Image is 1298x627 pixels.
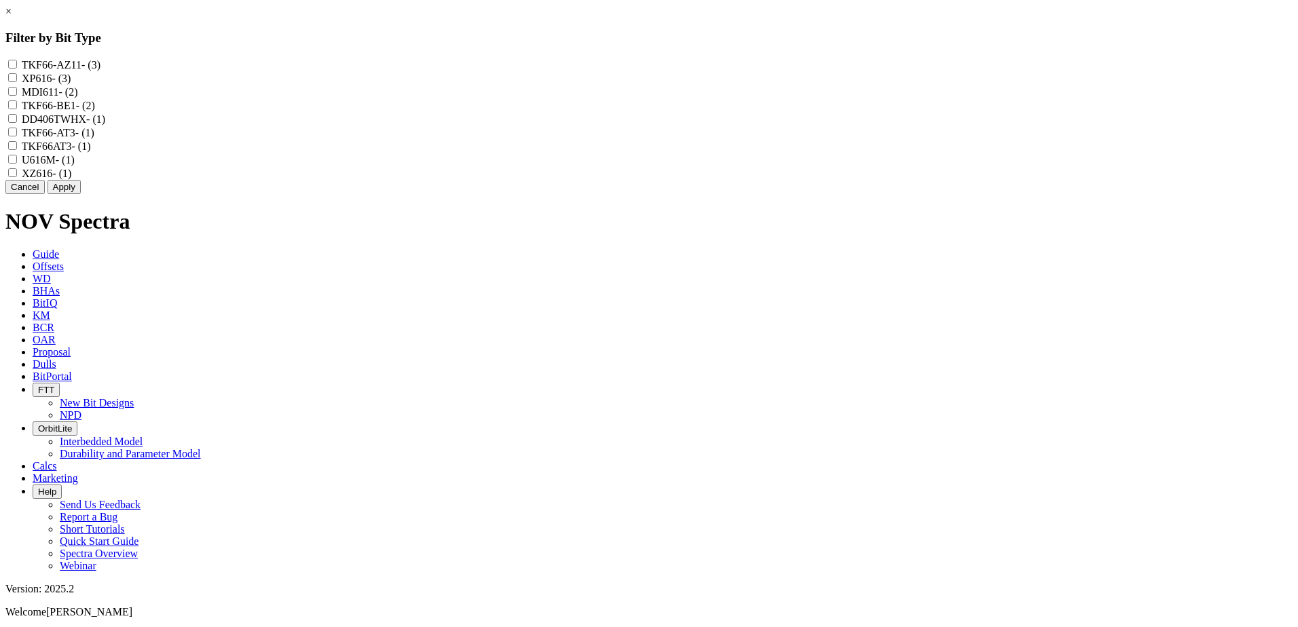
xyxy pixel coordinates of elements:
[76,100,95,111] span: - (2)
[33,248,59,260] span: Guide
[22,113,105,125] label: DD406TWHX
[33,273,51,284] span: WD
[22,100,95,111] label: TKF66-BE1
[60,499,141,510] a: Send Us Feedback
[86,113,105,125] span: - (1)
[33,370,72,382] span: BitPortal
[33,297,57,309] span: BitIQ
[22,168,71,179] label: XZ616
[52,73,71,84] span: - (3)
[33,358,56,370] span: Dulls
[33,460,57,472] span: Calcs
[5,209,1293,234] h1: NOV Spectra
[48,180,81,194] button: Apply
[60,448,201,459] a: Durability and Parameter Model
[60,409,81,421] a: NPD
[60,436,143,447] a: Interbedded Model
[5,583,1293,595] div: Version: 2025.2
[72,140,91,152] span: - (1)
[38,487,56,497] span: Help
[60,511,117,522] a: Report a Bug
[22,73,71,84] label: XP616
[75,127,94,138] span: - (1)
[59,86,78,98] span: - (2)
[60,397,134,408] a: New Bit Designs
[22,127,94,138] label: TKF66-AT3
[33,334,56,345] span: OAR
[60,548,138,559] a: Spectra Overview
[38,423,72,434] span: OrbitLite
[60,560,96,571] a: Webinar
[5,180,45,194] button: Cancel
[22,140,91,152] label: TKF66AT3
[33,322,54,333] span: BCR
[5,5,12,17] a: ×
[33,472,78,484] span: Marketing
[22,59,100,71] label: TKF66-AZ11
[5,606,1293,618] p: Welcome
[22,154,75,166] label: U616M
[81,59,100,71] span: - (3)
[33,285,60,297] span: BHAs
[60,535,138,547] a: Quick Start Guide
[60,523,125,535] a: Short Tutorials
[46,606,132,617] span: [PERSON_NAME]
[5,31,1293,45] h3: Filter by Bit Type
[56,154,75,166] span: - (1)
[33,346,71,358] span: Proposal
[33,261,64,272] span: Offsets
[52,168,71,179] span: - (1)
[22,86,78,98] label: MDI611
[33,309,50,321] span: KM
[38,385,54,395] span: FTT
